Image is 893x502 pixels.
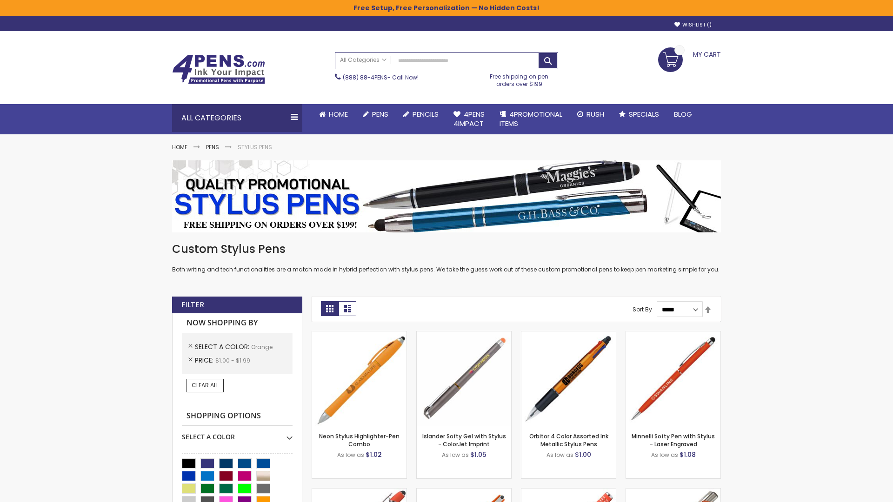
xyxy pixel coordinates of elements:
[251,343,273,351] span: Orange
[172,104,302,132] div: All Categories
[632,432,715,448] a: Minnelli Softy Pen with Stylus - Laser Engraved
[172,242,721,274] div: Both writing and tech functionalities are a match made in hybrid perfection with stylus pens. We ...
[417,488,511,496] a: Avendale Velvet Touch Stylus Gel Pen-Orange
[182,426,293,442] div: Select A Color
[674,21,712,28] a: Wishlist
[172,54,265,84] img: 4Pens Custom Pens and Promotional Products
[312,488,407,496] a: 4P-MS8B-Orange
[206,143,219,151] a: Pens
[172,242,721,257] h1: Custom Stylus Pens
[575,450,591,459] span: $1.00
[570,104,612,125] a: Rush
[215,357,250,364] span: $1.00 - $1.99
[312,104,355,125] a: Home
[422,432,506,448] a: Islander Softy Gel with Stylus - ColorJet Imprint
[172,143,187,151] a: Home
[521,488,616,496] a: Marin Softy Pen with Stylus - Laser Engraved-Orange
[480,69,559,88] div: Free shipping on pen orders over $199
[586,109,604,119] span: Rush
[192,381,219,389] span: Clear All
[172,160,721,232] img: Stylus Pens
[612,104,666,125] a: Specials
[492,104,570,134] a: 4PROMOTIONALITEMS
[182,406,293,426] strong: Shopping Options
[666,104,700,125] a: Blog
[453,109,485,128] span: 4Pens 4impact
[442,451,469,459] span: As low as
[417,331,511,339] a: Islander Softy Gel with Stylus - ColorJet Imprint-Orange
[337,451,364,459] span: As low as
[335,53,391,68] a: All Categories
[182,313,293,333] strong: Now Shopping by
[312,331,407,339] a: Neon Stylus Highlighter-Pen Combo-Orange
[674,109,692,119] span: Blog
[633,305,652,313] label: Sort By
[343,73,387,81] a: (888) 88-4PENS
[321,301,339,316] strong: Grid
[626,331,720,426] img: Minnelli Softy Pen with Stylus - Laser Engraved-Orange
[521,331,616,339] a: Orbitor 4 Color Assorted Ink Metallic Stylus Pens-Orange
[651,451,678,459] span: As low as
[626,488,720,496] a: Tres-Chic Softy Brights with Stylus Pen - Laser-Orange
[195,342,251,351] span: Select A Color
[195,356,215,365] span: Price
[417,331,511,426] img: Islander Softy Gel with Stylus - ColorJet Imprint-Orange
[329,109,348,119] span: Home
[396,104,446,125] a: Pencils
[470,450,486,459] span: $1.05
[366,450,382,459] span: $1.02
[343,73,419,81] span: - Call Now!
[546,451,573,459] span: As low as
[187,379,224,392] a: Clear All
[355,104,396,125] a: Pens
[413,109,439,119] span: Pencils
[521,331,616,426] img: Orbitor 4 Color Assorted Ink Metallic Stylus Pens-Orange
[319,432,400,448] a: Neon Stylus Highlighter-Pen Combo
[340,56,387,64] span: All Categories
[181,300,204,310] strong: Filter
[629,109,659,119] span: Specials
[500,109,562,128] span: 4PROMOTIONAL ITEMS
[312,331,407,426] img: Neon Stylus Highlighter-Pen Combo-Orange
[529,432,608,448] a: Orbitor 4 Color Assorted Ink Metallic Stylus Pens
[626,331,720,339] a: Minnelli Softy Pen with Stylus - Laser Engraved-Orange
[372,109,388,119] span: Pens
[446,104,492,134] a: 4Pens4impact
[680,450,696,459] span: $1.08
[238,143,272,151] strong: Stylus Pens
